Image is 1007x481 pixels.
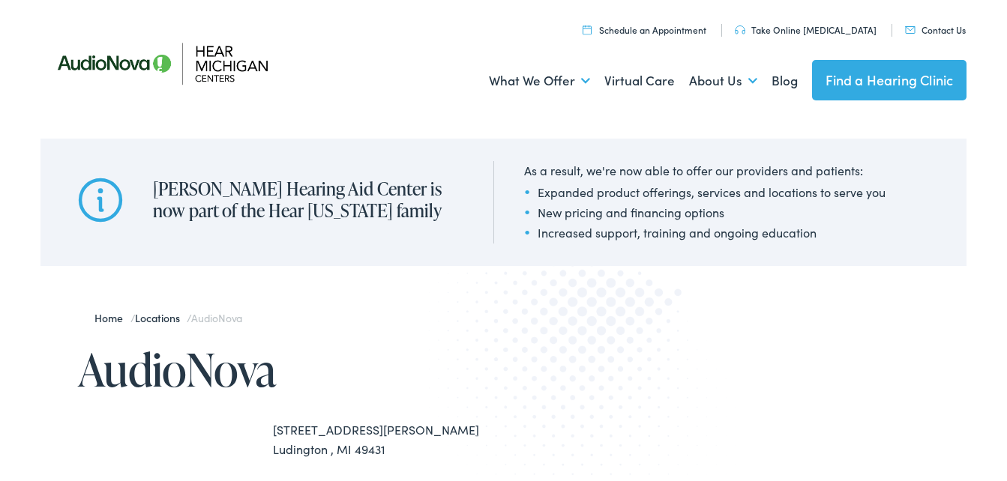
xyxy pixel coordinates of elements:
a: Blog [772,53,798,109]
img: utility icon [583,25,592,34]
a: Find a Hearing Clinic [812,60,967,100]
h2: [PERSON_NAME] Hearing Aid Center is now part of the Hear [US_STATE] family [153,178,463,222]
li: Increased support, training and ongoing education [524,223,886,241]
a: What We Offer [489,53,590,109]
a: Home [94,310,130,325]
li: New pricing and financing options [524,203,886,221]
span: / / [94,310,242,325]
a: Contact Us [905,23,966,36]
a: Virtual Care [604,53,675,109]
div: As a result, we're now able to offer our providers and patients: [524,161,886,179]
a: About Us [689,53,757,109]
img: utility icon [905,26,916,34]
span: AudioNova [191,310,242,325]
a: Schedule an Appointment [583,23,706,36]
a: Take Online [MEDICAL_DATA] [735,23,877,36]
div: [STREET_ADDRESS][PERSON_NAME] Ludington , MI 49431 [273,420,504,459]
img: utility icon [735,25,745,34]
li: Expanded product offerings, services and locations to serve you [524,183,886,201]
h1: AudioNova [78,345,504,394]
a: Locations [135,310,187,325]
